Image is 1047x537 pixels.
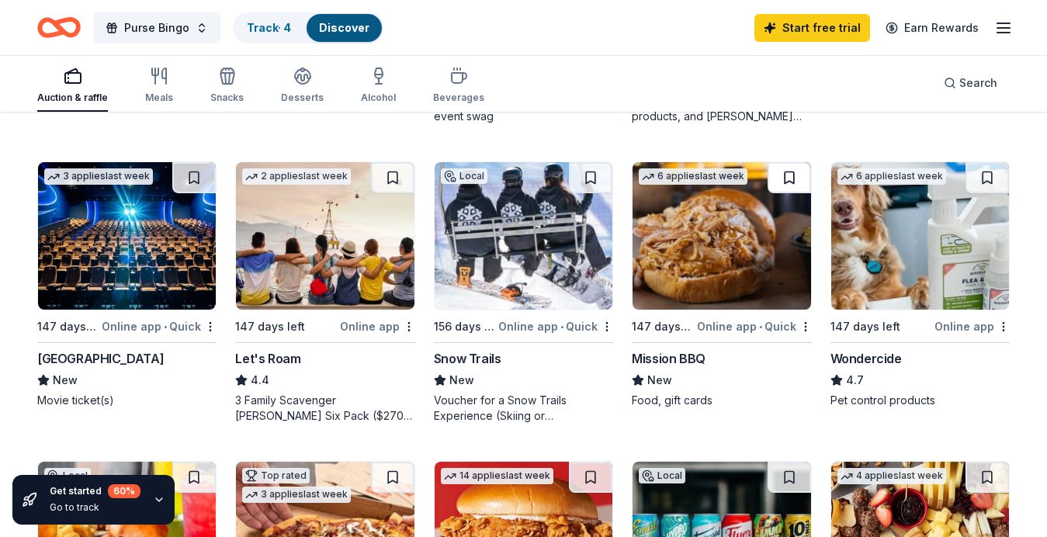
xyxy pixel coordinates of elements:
button: Beverages [433,61,484,112]
div: 3 applies last week [44,168,153,185]
div: Meals [145,92,173,104]
button: Alcohol [361,61,396,112]
div: 3 Family Scavenger [PERSON_NAME] Six Pack ($270 Value), 2 Date Night Scavenger [PERSON_NAME] Two ... [235,393,414,424]
div: 3 applies last week [242,487,351,503]
span: 4.4 [251,371,269,390]
div: 147 days left [830,317,900,336]
button: Purse Bingo [93,12,220,43]
button: Snacks [210,61,244,112]
a: Image for Let's Roam2 applieslast week147 days leftOnline appLet's Roam4.43 Family Scavenger [PER... [235,161,414,424]
span: Search [959,74,997,92]
div: 14 applies last week [441,468,553,484]
div: Online app Quick [498,317,613,336]
img: Image for Cinépolis [38,162,216,310]
div: 147 days left [632,317,693,336]
a: Image for Wondercide6 applieslast week147 days leftOnline appWondercide4.7Pet control products [830,161,1010,408]
div: 156 days left [434,317,495,336]
img: Image for Wondercide [831,162,1009,310]
span: • [164,320,167,333]
div: Online app [934,317,1010,336]
div: Local [441,168,487,184]
a: Image for Cinépolis3 applieslast week147 days leftOnline app•Quick[GEOGRAPHIC_DATA]NewMovie ticke... [37,161,217,408]
div: Let's Roam [235,349,300,368]
div: 147 days left [37,317,99,336]
div: 147 days left [235,317,305,336]
a: Start free trial [754,14,870,42]
img: Image for Let's Roam [236,162,414,310]
button: Auction & raffle [37,61,108,112]
div: Wondercide [830,349,902,368]
div: Online app Quick [697,317,812,336]
button: Search [931,68,1010,99]
div: 4 applies last week [837,468,946,484]
div: Get started [50,484,140,498]
div: 60 % [108,484,140,498]
img: Image for Mission BBQ [633,162,810,310]
div: Go to track [50,501,140,514]
a: Image for Snow TrailsLocal156 days leftOnline app•QuickSnow TrailsNewVoucher for a Snow Trails Ex... [434,161,613,424]
img: Image for Snow Trails [435,162,612,310]
span: Purse Bingo [124,19,189,37]
div: Beverages [433,92,484,104]
a: Image for Mission BBQ6 applieslast week147 days leftOnline app•QuickMission BBQNewFood, gift cards [632,161,811,408]
div: Voucher for a Snow Trails Experience (Skiing or Snowboarding) [434,393,613,424]
span: New [53,371,78,390]
div: 2 applies last week [242,168,351,185]
div: Pet control products [830,393,1010,408]
div: 6 applies last week [639,168,747,185]
a: Track· 4 [247,21,291,34]
button: Meals [145,61,173,112]
div: [GEOGRAPHIC_DATA] [37,349,164,368]
a: Home [37,9,81,46]
span: 4.7 [846,371,864,390]
div: Movie ticket(s) [37,393,217,408]
a: Discover [319,21,369,34]
a: Earn Rewards [876,14,988,42]
span: New [449,371,474,390]
div: Online app [340,317,415,336]
div: 6 applies last week [837,168,946,185]
div: Desserts [281,92,324,104]
div: Alcohol [361,92,396,104]
div: Local [639,468,685,483]
div: Auction & raffle [37,92,108,104]
div: Snow Trails [434,349,501,368]
div: Top rated [242,468,310,483]
span: • [560,320,563,333]
span: New [647,371,672,390]
div: Snacks [210,92,244,104]
button: Desserts [281,61,324,112]
div: Food, gift cards [632,393,811,408]
div: Mission BBQ [632,349,706,368]
button: Track· 4Discover [233,12,383,43]
div: Online app Quick [102,317,217,336]
span: • [759,320,762,333]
